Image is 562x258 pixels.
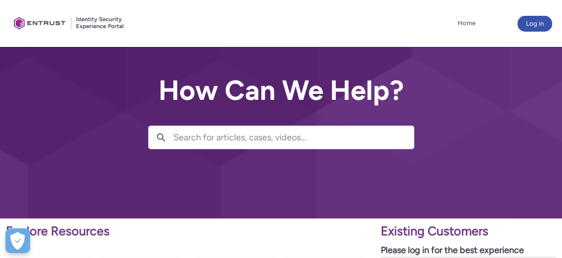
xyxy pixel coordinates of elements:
p: Please log in for the best experience [381,244,556,257]
div: Cookie Preferences [5,228,30,253]
h2: How Can We Help? [148,75,414,106]
button: Open Preferences [5,228,30,253]
button: Log in [518,16,552,32]
a: Home [455,16,478,31]
input: Search for articles, cases, videos... [173,126,414,149]
p: Explore Resources [6,222,369,241]
p: Existing Customers [381,222,556,241]
button: Search [149,126,173,149]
